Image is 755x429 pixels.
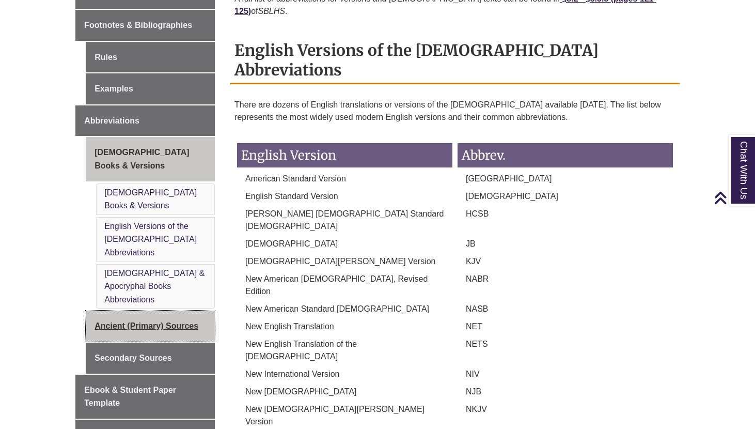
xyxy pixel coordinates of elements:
[237,173,452,185] p: American Standard Version
[75,105,215,136] a: Abbreviations
[458,255,673,268] p: KJV
[458,273,673,285] p: NABR
[237,320,452,333] p: New English Translation
[237,338,452,363] p: New English Translation of the [DEMOGRAPHIC_DATA]
[458,143,673,167] h3: Abbrev.
[234,95,675,128] p: There are dozens of English translations or versions of the [DEMOGRAPHIC_DATA] available [DATE]. ...
[237,238,452,250] p: [DEMOGRAPHIC_DATA]
[75,375,215,419] a: Ebook & Student Paper Template
[230,37,680,84] h2: English Versions of the [DEMOGRAPHIC_DATA] Abbreviations
[237,368,452,380] p: New International Version
[458,320,673,333] p: NET
[237,255,452,268] p: [DEMOGRAPHIC_DATA][PERSON_NAME] Version
[458,208,673,220] p: HCSB
[104,222,197,257] a: English Versions of the [DEMOGRAPHIC_DATA] Abbreviations
[237,143,452,167] h3: English Version
[84,21,192,29] span: Footnotes & Bibliographies
[104,188,197,210] a: [DEMOGRAPHIC_DATA] Books & Versions
[258,7,285,16] em: SBLHS
[237,190,452,203] p: English Standard Version
[86,137,215,181] a: [DEMOGRAPHIC_DATA] Books & Versions
[458,403,673,416] p: NKJV
[104,269,205,304] a: [DEMOGRAPHIC_DATA] & Apocryphal Books Abbreviations
[75,10,215,41] a: Footnotes & Bibliographies
[714,191,752,205] a: Back to Top
[86,343,215,374] a: Secondary Sources
[458,368,673,380] p: NIV
[237,273,452,298] p: New American [DEMOGRAPHIC_DATA], Revised Edition
[458,386,673,398] p: NJB
[86,311,215,342] a: Ancient (Primary) Sources
[458,338,673,350] p: NETS
[458,303,673,315] p: NASB
[237,303,452,315] p: New American Standard [DEMOGRAPHIC_DATA]
[86,42,215,73] a: Rules
[84,116,139,125] span: Abbreviations
[86,73,215,104] a: Examples
[237,403,452,428] p: New [DEMOGRAPHIC_DATA][PERSON_NAME] Version
[84,386,176,408] span: Ebook & Student Paper Template
[237,208,452,233] p: [PERSON_NAME] [DEMOGRAPHIC_DATA] Standard [DEMOGRAPHIC_DATA]
[458,238,673,250] p: JB
[458,173,673,185] p: [GEOGRAPHIC_DATA]
[458,190,673,203] p: [DEMOGRAPHIC_DATA]
[237,386,452,398] p: New [DEMOGRAPHIC_DATA]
